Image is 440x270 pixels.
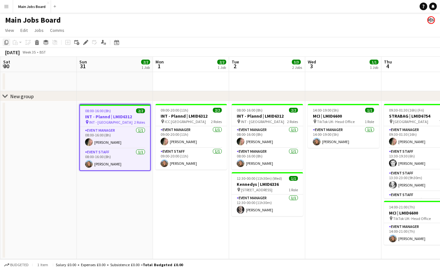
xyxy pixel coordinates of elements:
app-job-card: 12:30-00:00 (11h30m) (Wed)1/1Kennedys | LMID6336 [STREET_ADDRESS]1 RoleEvent Manager1/112:30-00:0... [232,172,303,216]
h3: MCI | LMID6600 [308,113,379,119]
app-card-role: Event Manager1/108:00-16:00 (8h)[PERSON_NAME] [80,127,150,149]
span: Wed [308,59,316,65]
span: 1 Role [289,187,298,192]
span: 2/2 [213,108,222,113]
span: 1/1 [289,176,298,181]
a: View [3,26,17,34]
app-card-role: Event Manager1/114:00-19:00 (5h)[PERSON_NAME] [308,126,379,148]
span: 2 Roles [287,119,298,124]
span: 31 [78,62,87,70]
a: Edit [18,26,30,34]
span: 2/2 [141,60,150,64]
span: View [5,27,14,33]
div: BST [40,50,46,55]
span: Sat [3,59,10,65]
span: TikTok UK- Head Office [317,119,355,124]
span: 14:00-19:00 (5h) [313,108,339,113]
span: 4 [383,62,392,70]
span: Total Budgeted £0.00 [143,262,183,267]
span: 30 [2,62,10,70]
span: 2 Roles [211,119,222,124]
span: 08:00-16:00 (8h) [237,108,263,113]
app-card-role: Event Manager1/109:00-20:00 (11h)[PERSON_NAME] [155,126,227,148]
span: 08:00-16:00 (8h) [85,108,111,113]
span: 09:30-01:30 (16h) (Fri) [389,108,424,113]
button: Budgeted [3,261,30,268]
app-card-role: Event Manager1/112:30-00:00 (11h30m)[PERSON_NAME] [232,194,303,216]
span: 2 [231,62,239,70]
span: 1 [155,62,164,70]
h3: Kennedys | LMID6336 [232,181,303,187]
span: ICC [GEOGRAPHIC_DATA] [165,119,206,124]
app-job-card: 14:00-19:00 (5h)1/1MCI | LMID6600 TikTok UK- Head Office1 RoleEvent Manager1/114:00-19:00 (5h)[PE... [308,104,379,148]
h3: INT - Plannd | LMID6312 [155,113,227,119]
span: 2 Roles [134,120,145,125]
span: 1/1 [365,108,374,113]
span: Comms [50,27,64,33]
app-job-card: 08:00-16:00 (8h)2/2INT - Plannd | LMID6312 INT - [GEOGRAPHIC_DATA]2 RolesEvent Manager1/108:00-16... [232,104,303,170]
span: Jobs [34,27,44,33]
span: [STREET_ADDRESS] [241,187,272,192]
button: Main Jobs Board [13,0,51,13]
h1: Main Jobs Board [5,15,61,25]
span: 3 [307,62,316,70]
a: Jobs [32,26,46,34]
a: Comms [47,26,67,34]
app-card-role: Event Staff1/108:00-16:00 (8h)[PERSON_NAME] [80,149,150,170]
div: Salary £0.00 + Expenses £0.00 + Subsistence £0.00 = [56,262,183,267]
span: Tue [232,59,239,65]
app-job-card: 08:00-16:00 (8h)2/2INT - Plannd | LMID6312 INT - [GEOGRAPHIC_DATA]2 RolesEvent Manager1/108:00-16... [79,104,151,171]
span: INT - [GEOGRAPHIC_DATA] [89,120,133,125]
div: 1 Job [141,65,150,70]
span: INT - [GEOGRAPHIC_DATA] [241,119,284,124]
h3: INT - Plannd | LMID6312 [80,114,150,120]
span: Edit [20,27,28,33]
div: [DATE] [5,49,20,55]
span: TikTok UK- Head Office [393,216,431,221]
span: Mon [155,59,164,65]
span: 2/2 [289,108,298,113]
span: 12:30-00:00 (11h30m) (Wed) [237,176,282,181]
div: New group [10,93,34,99]
span: 14:00-21:00 (7h) [389,205,415,209]
span: [GEOGRAPHIC_DATA] [393,119,428,124]
span: 09:00-20:00 (11h) [161,108,188,113]
span: 2/2 [217,60,226,64]
span: 1 Role [365,119,374,124]
app-card-role: Event Manager1/108:00-16:00 (8h)[PERSON_NAME] [232,126,303,148]
span: Week 35 [21,50,37,55]
span: Budgeted [10,263,29,267]
span: 3/3 [292,60,301,64]
app-card-role: Event Staff1/109:00-20:00 (11h)[PERSON_NAME] [155,148,227,170]
span: Sun [79,59,87,65]
div: 1 Job [370,65,378,70]
span: 2/2 [136,108,145,113]
app-job-card: 09:00-20:00 (11h)2/2INT - Plannd | LMID6312 ICC [GEOGRAPHIC_DATA]2 RolesEvent Manager1/109:00-20:... [155,104,227,170]
div: 1 Job [218,65,226,70]
span: Thu [384,59,392,65]
app-user-avatar: Alanya O'Donnell [427,16,435,24]
span: 1 item [35,262,50,267]
app-card-role: Event Manager1/108:00-16:00 (8h)[PERSON_NAME] [232,148,303,170]
h3: INT - Plannd | LMID6312 [232,113,303,119]
span: 1/1 [370,60,379,64]
div: 2 Jobs [292,65,302,70]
